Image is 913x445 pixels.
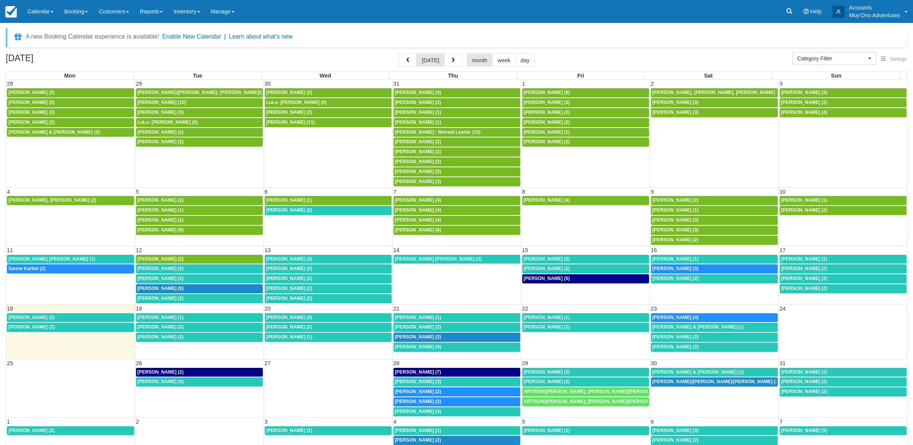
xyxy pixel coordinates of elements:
[780,368,907,377] a: [PERSON_NAME] (2)
[651,333,778,342] a: [PERSON_NAME] (2)
[393,407,520,416] a: [PERSON_NAME] (4)
[395,129,481,135] span: [PERSON_NAME] - Retreat Leader (10)
[515,53,535,66] button: day
[781,100,827,105] span: [PERSON_NAME] (2)
[395,344,441,350] span: [PERSON_NAME] (4)
[781,256,827,262] span: [PERSON_NAME] (1)
[393,360,400,366] span: 28
[138,217,184,223] span: [PERSON_NAME] (2)
[651,368,778,377] a: [PERSON_NAME] & [PERSON_NAME] (1)
[521,189,526,195] span: 8
[849,4,900,11] p: Accounts
[524,315,570,320] span: [PERSON_NAME] (1)
[781,266,827,271] span: [PERSON_NAME] (2)
[522,118,649,127] a: [PERSON_NAME] (2)
[393,196,520,205] a: [PERSON_NAME] (4)
[393,436,520,445] a: [PERSON_NAME] (2)
[395,227,441,233] span: [PERSON_NAME] (6)
[8,90,55,95] span: [PERSON_NAME] (2)
[522,264,649,273] a: [PERSON_NAME] (2)
[781,276,827,281] span: [PERSON_NAME] (3)
[524,428,570,433] span: [PERSON_NAME] (1)
[135,247,143,253] span: 12
[780,387,907,396] a: [PERSON_NAME] (2)
[652,256,699,262] span: [PERSON_NAME] (1)
[652,369,744,375] span: [PERSON_NAME] & [PERSON_NAME] (1)
[652,237,699,243] span: [PERSON_NAME] (2)
[266,276,312,281] span: [PERSON_NAME] (2)
[138,286,184,291] span: [PERSON_NAME] (5)
[652,90,782,95] span: [PERSON_NAME], [PERSON_NAME], [PERSON_NAME] (3)
[779,189,787,195] span: 10
[521,306,529,312] span: 22
[652,197,699,203] span: [PERSON_NAME] (2)
[652,100,699,105] span: [PERSON_NAME] (3)
[652,315,699,320] span: [PERSON_NAME] (4)
[652,217,699,223] span: [PERSON_NAME] (3)
[264,306,272,312] span: 20
[26,32,159,41] div: A new Booking Calendar experience is available!
[416,53,444,66] button: [DATE]
[266,286,312,291] span: [PERSON_NAME] (2)
[650,81,655,87] span: 2
[652,379,780,384] span: [PERSON_NAME]/[PERSON_NAME]/[PERSON_NAME] (2)
[8,110,55,115] span: [PERSON_NAME] (2)
[393,189,397,195] span: 7
[522,98,649,107] a: [PERSON_NAME] (3)
[265,98,392,107] a: LuLu- [PERSON_NAME] (5)
[781,379,827,384] span: [PERSON_NAME] (2)
[395,90,441,95] span: [PERSON_NAME] (4)
[652,334,699,340] span: [PERSON_NAME] (2)
[266,296,312,301] span: [PERSON_NAME] (2)
[651,313,778,322] a: [PERSON_NAME] (4)
[395,379,441,384] span: [PERSON_NAME] (3)
[524,197,570,203] span: [PERSON_NAME] (4)
[265,274,392,283] a: [PERSON_NAME] (2)
[136,216,263,225] a: [PERSON_NAME] (2)
[265,323,392,332] a: [PERSON_NAME] (2)
[393,377,520,387] a: [PERSON_NAME] (3)
[393,333,520,342] a: [PERSON_NAME] (2)
[393,247,400,253] span: 14
[448,73,458,79] span: Thu
[652,344,699,350] span: [PERSON_NAME] (2)
[395,207,441,213] span: [PERSON_NAME] (4)
[136,274,263,283] a: [PERSON_NAME] (2)
[780,284,907,293] a: [PERSON_NAME] (2)
[135,360,143,366] span: 26
[229,33,293,40] a: Learn about what's new
[393,177,520,186] a: [PERSON_NAME] (3)
[524,90,570,95] span: [PERSON_NAME] (6)
[136,264,263,273] a: [PERSON_NAME] (2)
[522,387,649,396] a: ARTISON/[PERSON_NAME]; [PERSON_NAME]/[PERSON_NAME]; [PERSON_NAME]/[PERSON_NAME]; [PERSON_NAME]/[P...
[193,73,202,79] span: Tue
[266,315,312,320] span: [PERSON_NAME] (4)
[524,100,570,105] span: [PERSON_NAME] (3)
[136,323,263,332] a: [PERSON_NAME] (2)
[651,236,778,245] a: [PERSON_NAME] (2)
[7,128,134,137] a: [PERSON_NAME] & [PERSON_NAME] (2)
[138,120,198,125] span: LuLu- [PERSON_NAME] (5)
[395,217,441,223] span: [PERSON_NAME] (4)
[136,206,263,215] a: [PERSON_NAME] (1)
[266,256,312,262] span: [PERSON_NAME] (4)
[522,255,649,264] a: [PERSON_NAME] (2)
[6,360,14,366] span: 25
[652,324,744,330] span: [PERSON_NAME] & [PERSON_NAME] (1)
[266,207,312,213] span: [PERSON_NAME] (2)
[162,33,221,40] button: Enable New Calendar
[521,81,526,87] span: 1
[524,276,570,281] span: [PERSON_NAME] (5)
[393,81,400,87] span: 31
[780,206,907,215] a: [PERSON_NAME] (2)
[849,11,900,19] p: Muy'Ono Adventures
[522,323,649,332] a: [PERSON_NAME] (2)
[651,377,778,387] a: [PERSON_NAME]/[PERSON_NAME]/[PERSON_NAME] (2)
[7,323,134,332] a: [PERSON_NAME] (2)
[781,428,827,433] span: [PERSON_NAME] (5)
[395,179,441,184] span: [PERSON_NAME] (3)
[8,197,96,203] span: [PERSON_NAME], [PERSON_NAME] (2)
[522,88,649,97] a: [PERSON_NAME] (6)
[6,247,14,253] span: 11
[650,189,655,195] span: 9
